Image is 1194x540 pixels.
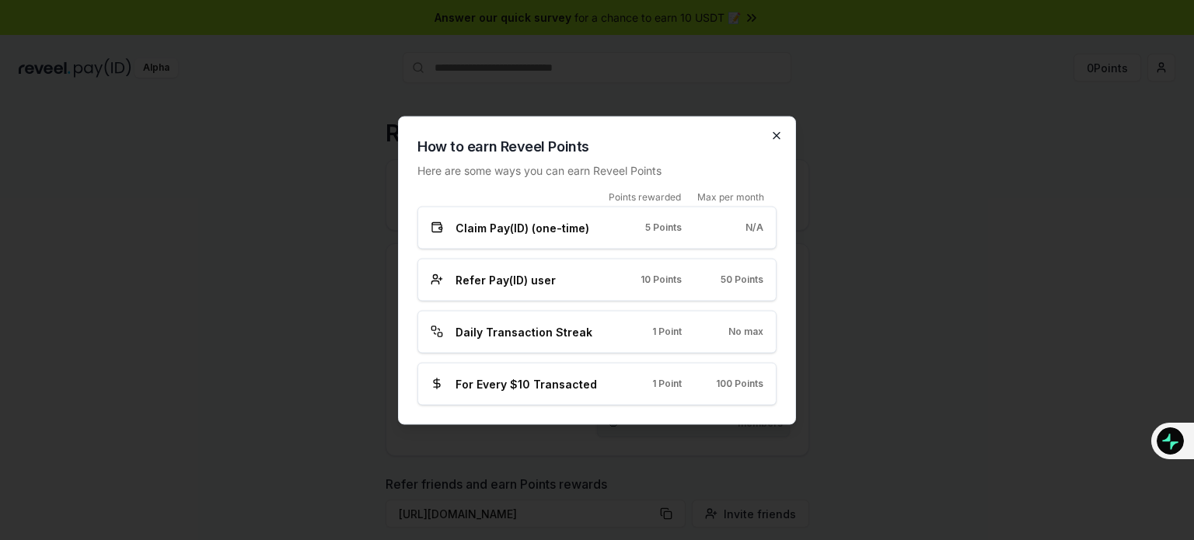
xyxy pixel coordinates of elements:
[456,375,597,392] span: For Every $10 Transacted
[456,323,592,340] span: Daily Transaction Streak
[697,190,764,203] span: Max per month
[417,162,777,178] p: Here are some ways you can earn Reveel Points
[645,221,682,234] span: 5 Points
[456,219,589,235] span: Claim Pay(ID) (one-time)
[641,273,682,286] span: 10 Points
[745,221,763,234] span: N/A
[417,135,777,157] h2: How to earn Reveel Points
[716,378,763,390] span: 100 Points
[721,273,763,286] span: 50 Points
[609,190,681,203] span: Points rewarded
[652,326,682,338] span: 1 Point
[456,271,556,287] span: Refer Pay(ID) user
[728,326,763,338] span: No max
[652,378,682,390] span: 1 Point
